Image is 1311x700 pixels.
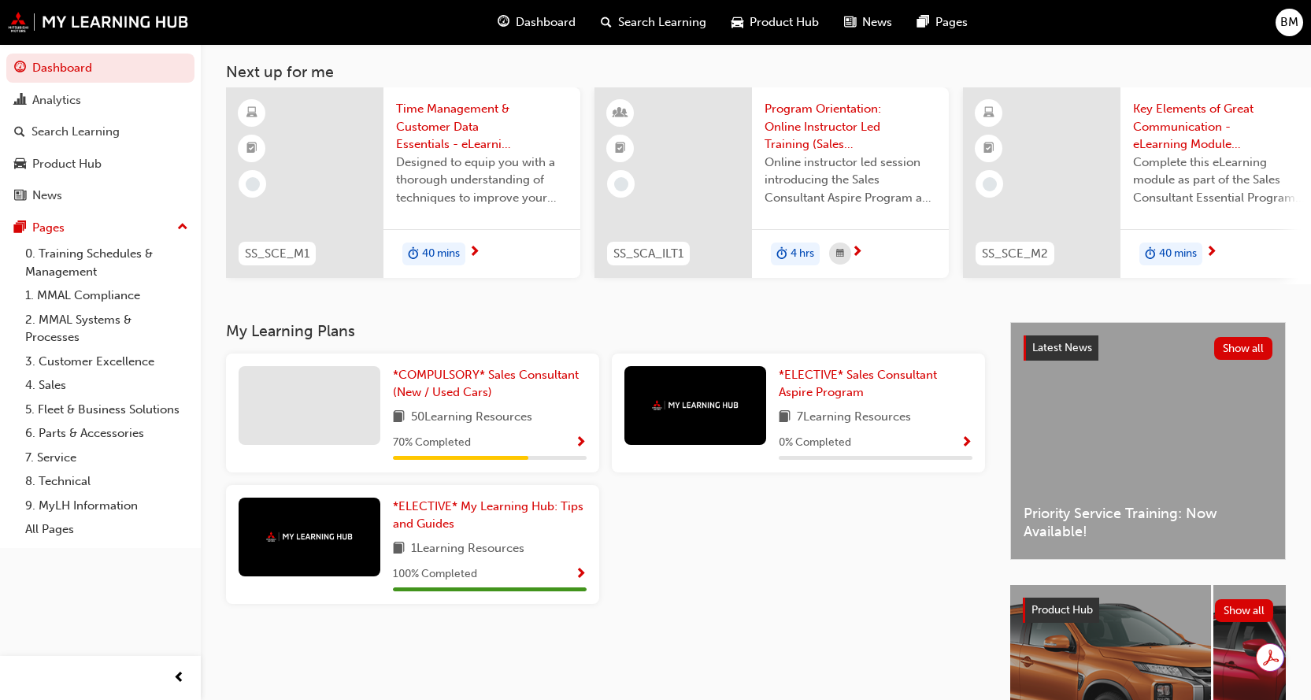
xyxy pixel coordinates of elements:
span: 7 Learning Resources [797,408,911,428]
span: Designed to equip you with a thorough understanding of techniques to improve your efficiency at w... [396,154,568,207]
span: BM [1280,13,1298,31]
a: 3. Customer Excellence [19,350,194,374]
span: Key Elements of Great Communication - eLearning Module (Sales Consultant Essential Program) [1133,100,1305,154]
a: Latest NewsShow allPriority Service Training: Now Available! [1010,322,1286,560]
span: 40 mins [422,245,460,263]
span: car-icon [731,13,743,32]
span: Time Management & Customer Data Essentials - eLearning Module (Sales Consultant Essential Program) [396,100,568,154]
span: 4 hrs [791,245,814,263]
span: Dashboard [516,13,576,31]
a: 4. Sales [19,373,194,398]
button: Pages [6,213,194,243]
span: News [862,13,892,31]
button: Show Progress [961,433,972,453]
span: 0 % Completed [779,434,851,452]
span: SS_SCE_M2 [982,245,1048,263]
a: 9. MyLH Information [19,494,194,518]
span: Pages [935,13,968,31]
a: 2. MMAL Systems & Processes [19,308,194,350]
a: Latest NewsShow all [1024,335,1272,361]
span: up-icon [177,217,188,238]
a: All Pages [19,517,194,542]
span: Complete this eLearning module as part of the Sales Consultant Essential Program to develop an un... [1133,154,1305,207]
h3: Next up for me [201,63,1311,81]
a: mmal [8,12,189,32]
span: *ELECTIVE* Sales Consultant Aspire Program [779,368,937,400]
a: 8. Technical [19,469,194,494]
div: Analytics [32,91,81,109]
span: learningResourceType_INSTRUCTOR_LED-icon [615,103,626,124]
a: guage-iconDashboard [485,6,588,39]
a: *ELECTIVE* My Learning Hub: Tips and Guides [393,498,587,533]
a: 7. Service [19,446,194,470]
a: Product Hub [6,150,194,179]
a: SS_SCA_ILT1Program Orientation: Online Instructor Led Training (Sales Consultant Aspire Program)O... [594,87,949,278]
span: Product Hub [1031,603,1093,617]
a: news-iconNews [831,6,905,39]
span: Online instructor led session introducing the Sales Consultant Aspire Program and outlining what ... [765,154,936,207]
img: mmal [652,400,739,410]
a: SS_SCE_M1Time Management & Customer Data Essentials - eLearning Module (Sales Consultant Essentia... [226,87,580,278]
span: 70 % Completed [393,434,471,452]
button: DashboardAnalyticsSearch LearningProduct HubNews [6,50,194,213]
a: Analytics [6,86,194,115]
span: pages-icon [14,221,26,235]
span: search-icon [601,13,612,32]
a: *ELECTIVE* Sales Consultant Aspire Program [779,366,972,402]
span: prev-icon [173,669,185,688]
span: calendar-icon [836,244,844,264]
a: car-iconProduct Hub [719,6,831,39]
a: Search Learning [6,117,194,146]
button: Show Progress [575,565,587,584]
span: learningResourceType_ELEARNING-icon [983,103,994,124]
span: duration-icon [408,244,419,265]
span: Show Progress [575,568,587,582]
span: guage-icon [14,61,26,76]
a: *COMPULSORY* Sales Consultant (New / Used Cars) [393,366,587,402]
a: 5. Fleet & Business Solutions [19,398,194,422]
span: Show Progress [575,436,587,450]
span: search-icon [14,125,25,139]
button: Show all [1214,337,1273,360]
span: learningRecordVerb_NONE-icon [614,177,628,191]
span: learningResourceType_ELEARNING-icon [246,103,257,124]
div: Search Learning [31,123,120,141]
div: News [32,187,62,205]
span: next-icon [1205,246,1217,260]
span: Search Learning [618,13,706,31]
button: BM [1276,9,1303,36]
span: 100 % Completed [393,565,477,583]
a: Dashboard [6,54,194,83]
button: Show Progress [575,433,587,453]
span: news-icon [844,13,856,32]
a: Product HubShow all [1023,598,1273,623]
span: book-icon [393,539,405,559]
span: 40 mins [1159,245,1197,263]
span: booktick-icon [615,139,626,159]
span: next-icon [851,246,863,260]
span: *ELECTIVE* My Learning Hub: Tips and Guides [393,499,583,531]
span: car-icon [14,157,26,172]
span: chart-icon [14,94,26,108]
span: news-icon [14,189,26,203]
span: book-icon [393,408,405,428]
button: Show all [1215,599,1274,622]
span: Show Progress [961,436,972,450]
span: booktick-icon [246,139,257,159]
span: Priority Service Training: Now Available! [1024,505,1272,540]
span: Product Hub [750,13,819,31]
a: 1. MMAL Compliance [19,283,194,308]
span: duration-icon [1145,244,1156,265]
span: book-icon [779,408,791,428]
span: *COMPULSORY* Sales Consultant (New / Used Cars) [393,368,579,400]
div: Pages [32,219,65,237]
div: Product Hub [32,155,102,173]
span: SS_SCE_M1 [245,245,309,263]
h3: My Learning Plans [226,322,985,340]
span: guage-icon [498,13,509,32]
span: 50 Learning Resources [411,408,532,428]
span: learningRecordVerb_NONE-icon [983,177,997,191]
img: mmal [266,531,353,542]
span: duration-icon [776,244,787,265]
